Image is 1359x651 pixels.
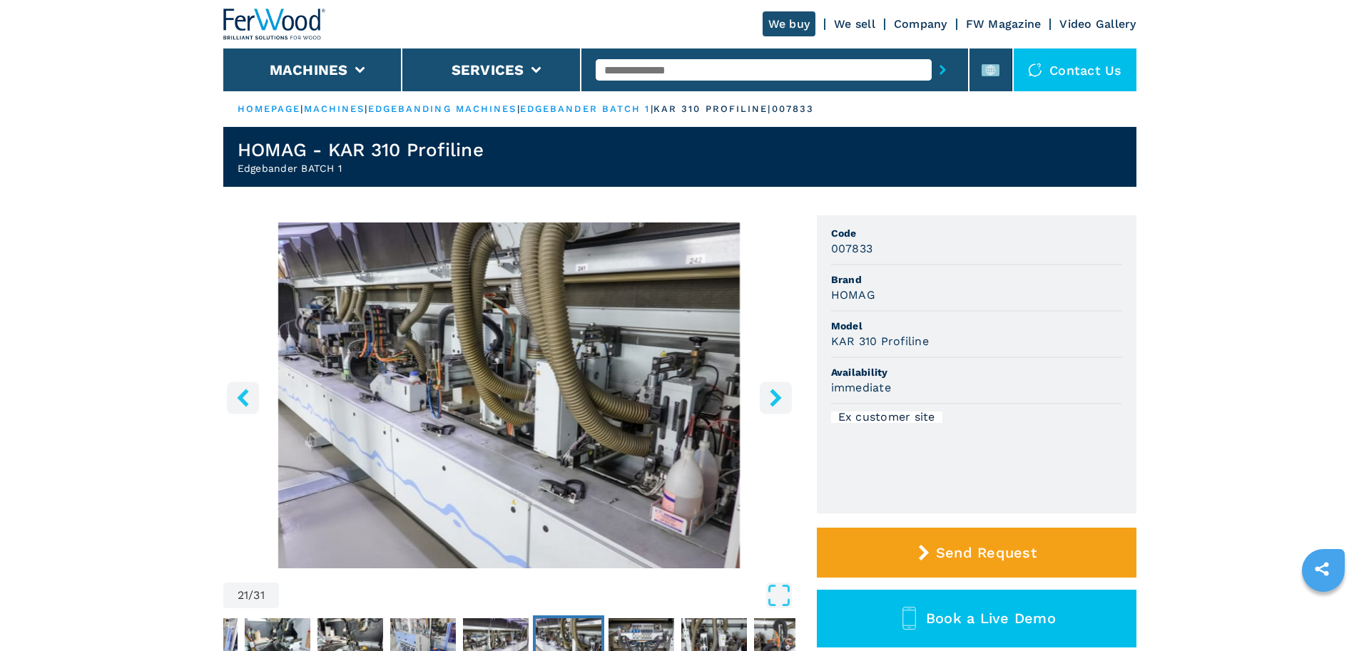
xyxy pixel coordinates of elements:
button: submit-button [932,53,954,86]
button: Services [452,61,524,78]
a: Video Gallery [1059,17,1136,31]
span: | [651,103,653,114]
span: Model [831,319,1122,333]
a: edgebanding machines [368,103,517,114]
span: | [365,103,367,114]
button: left-button [227,381,259,414]
span: Code [831,226,1122,240]
span: | [300,103,303,114]
div: Go to Slide 21 [223,222,795,568]
h3: immediate [831,379,891,396]
p: 007833 [772,103,815,116]
button: right-button [760,381,792,414]
h2: Edgebander BATCH 1 [238,161,484,175]
a: sharethis [1304,551,1340,587]
h3: HOMAG [831,287,875,303]
span: 31 [253,590,265,601]
a: FW Magazine [966,17,1042,31]
span: | [517,103,520,114]
span: Availability [831,365,1122,379]
a: edgebander batch 1 [520,103,651,114]
span: 21 [238,590,249,601]
a: We buy [763,11,816,36]
a: We sell [834,17,875,31]
h3: KAR 310 Profiline [831,333,929,349]
a: Company [894,17,947,31]
a: HOMEPAGE [238,103,301,114]
span: Brand [831,272,1122,287]
button: Send Request [817,528,1136,578]
div: Contact us [1014,48,1136,91]
button: Machines [270,61,348,78]
img: Ferwood [223,9,326,40]
a: machines [304,103,365,114]
span: Book a Live Demo [926,610,1056,627]
span: Send Request [936,544,1037,561]
h1: HOMAG - KAR 310 Profiline [238,138,484,161]
button: Book a Live Demo [817,590,1136,647]
img: Edgebander BATCH 1 HOMAG KAR 310 Profiline [223,222,795,568]
p: kar 310 profiline | [653,103,772,116]
span: / [248,590,253,601]
div: Ex customer site [831,411,942,423]
iframe: Chat [1298,587,1348,640]
h3: 007833 [831,240,873,257]
img: Contact us [1028,63,1042,77]
button: Open Fullscreen [283,583,792,608]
